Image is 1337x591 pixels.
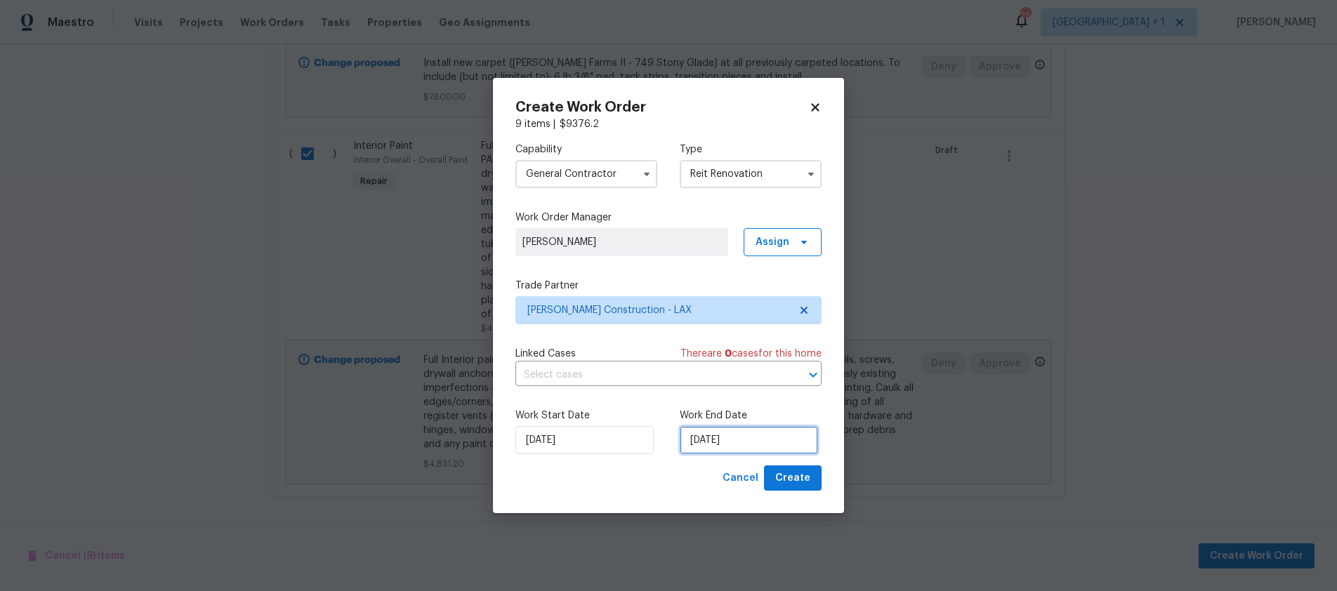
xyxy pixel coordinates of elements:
[515,100,809,114] h2: Create Work Order
[522,235,721,249] span: [PERSON_NAME]
[725,349,732,359] span: 0
[515,364,782,386] input: Select cases
[515,117,822,131] div: 9 items |
[515,211,822,225] label: Work Order Manager
[680,142,822,157] label: Type
[723,470,758,487] span: Cancel
[680,160,822,188] input: Select...
[515,160,657,188] input: Select...
[638,166,655,182] button: Show options
[515,279,822,293] label: Trade Partner
[527,303,789,317] span: [PERSON_NAME] Construction - LAX
[717,465,764,491] button: Cancel
[560,119,599,129] span: $ 9376.2
[680,409,822,423] label: Work End Date
[756,235,789,249] span: Assign
[680,347,822,361] span: There are case s for this home
[515,409,657,423] label: Work Start Date
[515,347,576,361] span: Linked Cases
[515,426,654,454] input: M/D/YYYY
[764,465,822,491] button: Create
[803,166,819,182] button: Show options
[803,365,823,385] button: Open
[775,470,810,487] span: Create
[680,426,818,454] input: M/D/YYYY
[515,142,657,157] label: Capability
